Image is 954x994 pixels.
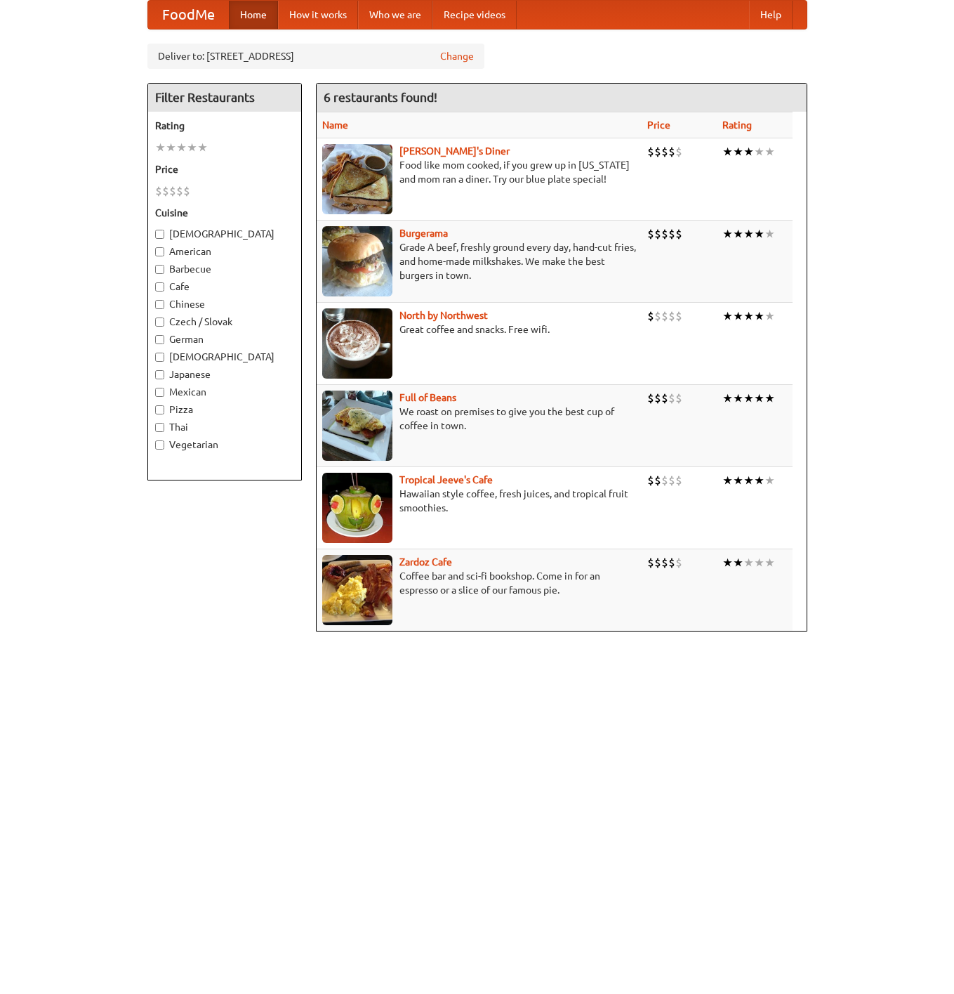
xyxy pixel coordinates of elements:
[647,555,654,570] li: $
[322,391,392,461] img: beans.jpg
[743,473,754,488] li: ★
[155,388,164,397] input: Mexican
[754,144,764,159] li: ★
[399,145,510,157] a: [PERSON_NAME]'s Diner
[754,391,764,406] li: ★
[722,144,733,159] li: ★
[155,353,164,362] input: [DEMOGRAPHIC_DATA]
[743,226,754,242] li: ★
[399,310,488,321] a: North by Northwest
[155,247,164,256] input: American
[764,473,775,488] li: ★
[176,183,183,199] li: $
[647,119,670,131] a: Price
[654,555,661,570] li: $
[743,391,754,406] li: ★
[322,473,392,543] img: jeeves.jpg
[668,308,675,324] li: $
[654,473,661,488] li: $
[155,230,164,239] input: [DEMOGRAPHIC_DATA]
[358,1,432,29] a: Who we are
[654,391,661,406] li: $
[322,144,392,214] img: sallys.jpg
[155,367,294,381] label: Japanese
[675,226,682,242] li: $
[155,318,164,327] input: Czech / Slovak
[661,473,668,488] li: $
[675,555,682,570] li: $
[155,140,166,155] li: ★
[661,391,668,406] li: $
[399,392,456,403] a: Full of Beans
[322,487,636,515] p: Hawaiian style coffee, fresh juices, and tropical fruit smoothies.
[733,226,743,242] li: ★
[197,140,208,155] li: ★
[155,262,294,276] label: Barbecue
[661,555,668,570] li: $
[722,473,733,488] li: ★
[155,438,294,452] label: Vegetarian
[155,265,164,274] input: Barbecue
[754,473,764,488] li: ★
[155,440,164,450] input: Vegetarian
[322,226,392,296] img: burgerama.jpg
[733,308,743,324] li: ★
[647,473,654,488] li: $
[155,385,294,399] label: Mexican
[322,569,636,597] p: Coffee bar and sci-fi bookshop. Come in for an espresso or a slice of our famous pie.
[155,244,294,259] label: American
[169,183,176,199] li: $
[155,420,294,434] label: Thai
[155,370,164,379] input: Japanese
[733,144,743,159] li: ★
[399,228,448,239] b: Burgerama
[722,555,733,570] li: ★
[661,226,668,242] li: $
[764,226,775,242] li: ★
[229,1,278,29] a: Home
[764,144,775,159] li: ★
[432,1,517,29] a: Recipe videos
[733,391,743,406] li: ★
[155,162,294,176] h5: Price
[155,403,294,417] label: Pizza
[754,308,764,324] li: ★
[743,144,754,159] li: ★
[162,183,169,199] li: $
[440,49,474,63] a: Change
[399,474,493,485] a: Tropical Jeeve's Cafe
[155,350,294,364] label: [DEMOGRAPHIC_DATA]
[147,44,484,69] div: Deliver to: [STREET_ADDRESS]
[668,555,675,570] li: $
[155,315,294,329] label: Czech / Slovak
[654,144,661,159] li: $
[749,1,793,29] a: Help
[754,555,764,570] li: ★
[166,140,176,155] li: ★
[647,226,654,242] li: $
[155,282,164,292] input: Cafe
[722,226,733,242] li: ★
[733,555,743,570] li: ★
[764,308,775,324] li: ★
[322,405,636,433] p: We roast on premises to give you the best cup of coffee in town.
[764,555,775,570] li: ★
[155,119,294,133] h5: Rating
[155,300,164,309] input: Chinese
[399,556,452,568] a: Zardoz Cafe
[675,391,682,406] li: $
[668,144,675,159] li: $
[322,555,392,625] img: zardoz.jpg
[764,391,775,406] li: ★
[722,391,733,406] li: ★
[322,322,636,336] p: Great coffee and snacks. Free wifi.
[148,84,301,112] h4: Filter Restaurants
[155,332,294,346] label: German
[654,226,661,242] li: $
[278,1,358,29] a: How it works
[743,308,754,324] li: ★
